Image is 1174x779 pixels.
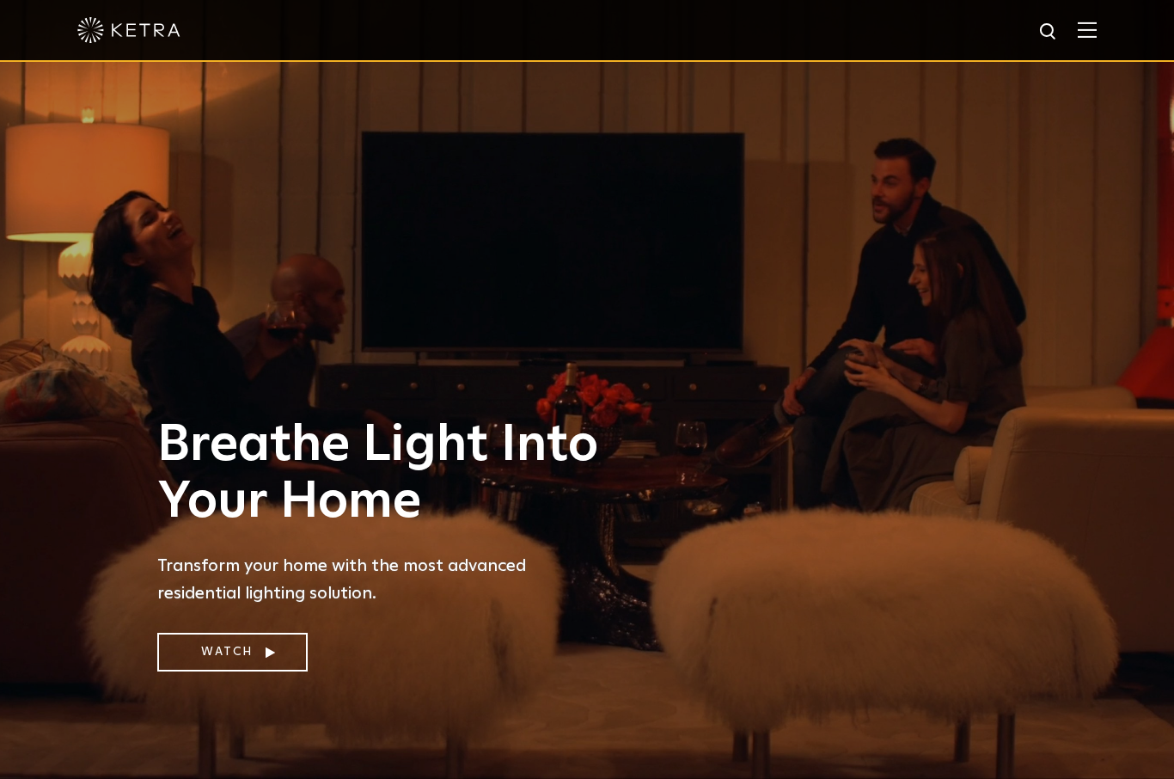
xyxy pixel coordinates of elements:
img: search icon [1038,21,1060,43]
h1: Breathe Light Into Your Home [157,417,613,531]
a: Watch [157,633,308,672]
img: ketra-logo-2019-white [77,17,180,43]
img: Hamburger%20Nav.svg [1078,21,1097,38]
p: Transform your home with the most advanced residential lighting solution. [157,552,613,607]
